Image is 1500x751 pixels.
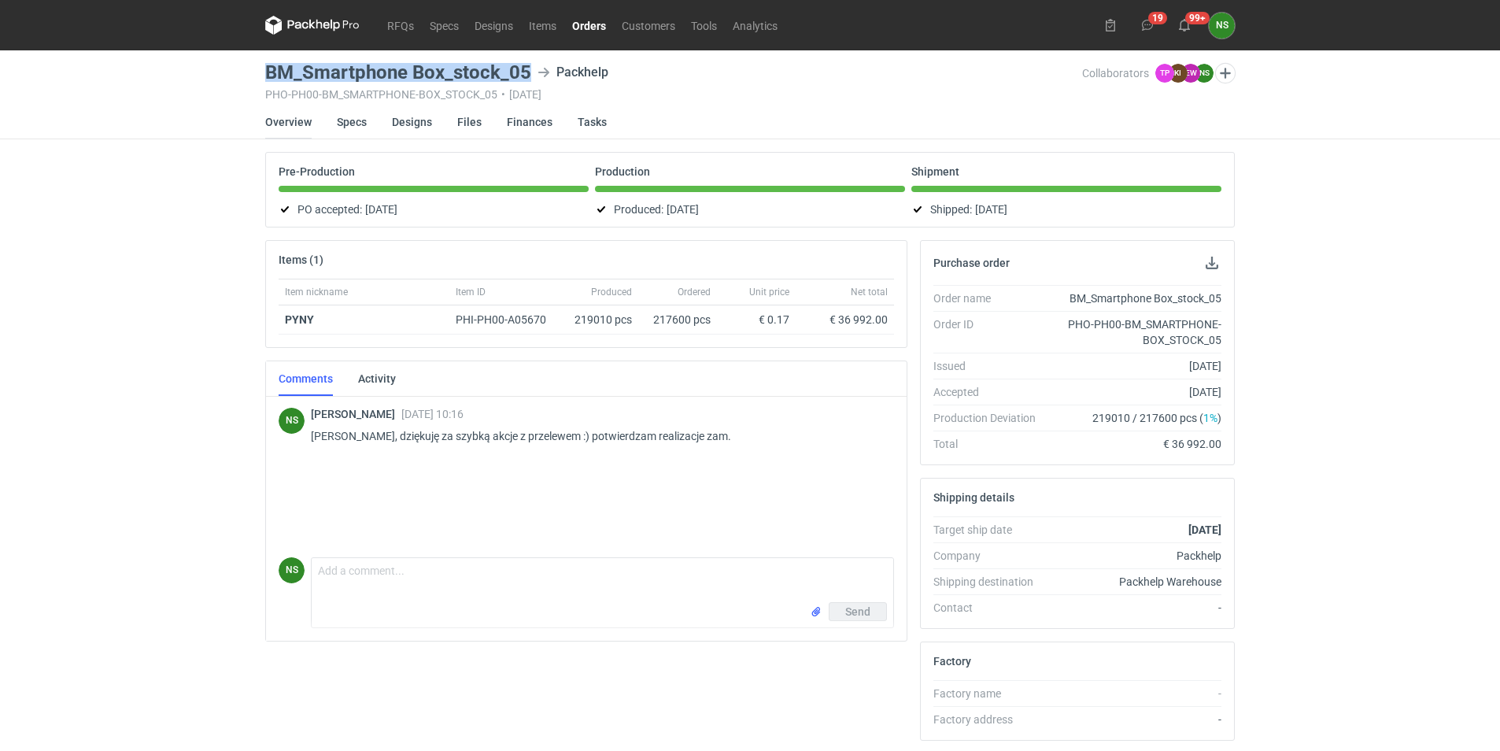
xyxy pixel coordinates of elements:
a: Orders [564,16,614,35]
a: Designs [392,105,432,139]
h2: Factory [933,655,971,668]
h2: Items (1) [279,253,323,266]
figcaption: NS [279,408,305,434]
a: Designs [467,16,521,35]
div: € 0.17 [723,312,789,327]
div: Order ID [933,316,1048,348]
div: - [1048,712,1221,727]
div: Company [933,548,1048,564]
div: Production Deviation [933,410,1048,426]
a: Tasks [578,105,607,139]
a: Items [521,16,564,35]
p: Production [595,165,650,178]
span: 219010 / 217600 pcs ( ) [1092,410,1221,426]
div: Packhelp [1048,548,1221,564]
a: Activity [358,361,396,396]
h2: Shipping details [933,491,1014,504]
button: Edit collaborators [1215,63,1236,83]
a: Comments [279,361,333,396]
span: 1% [1203,412,1217,424]
a: Specs [422,16,467,35]
div: Packhelp [538,63,608,82]
figcaption: EW [1181,64,1200,83]
div: Issued [933,358,1048,374]
div: Natalia Stępak [279,408,305,434]
a: RFQs [379,16,422,35]
div: - [1048,600,1221,616]
a: Tools [683,16,725,35]
figcaption: KI [1169,64,1188,83]
span: Item nickname [285,286,348,298]
figcaption: NS [279,557,305,583]
span: Send [845,606,870,617]
div: Order name [933,290,1048,306]
button: 19 [1135,13,1160,38]
div: Packhelp Warehouse [1048,574,1221,590]
div: € 36 992.00 [1048,436,1221,452]
span: Ordered [678,286,711,298]
div: Natalia Stępak [1209,13,1235,39]
button: Download PO [1203,253,1221,272]
span: Unit price [749,286,789,298]
div: Shipping destination [933,574,1048,590]
div: Shipped: [911,200,1221,219]
div: Target ship date [933,522,1048,538]
span: [DATE] [365,200,397,219]
div: Natalia Stępak [279,557,305,583]
p: Pre-Production [279,165,355,178]
figcaption: TP [1155,64,1174,83]
strong: [DATE] [1188,523,1221,536]
div: Factory name [933,686,1048,701]
div: PHO-PH00-BM_SMARTPHONE-BOX_STOCK_05 [1048,316,1221,348]
span: [DATE] 10:16 [401,408,464,420]
div: 217600 pcs [638,305,717,335]
div: PO accepted: [279,200,589,219]
span: Item ID [456,286,486,298]
div: - [1048,686,1221,701]
div: Factory address [933,712,1048,727]
figcaption: NS [1195,64,1214,83]
button: 99+ [1172,13,1197,38]
span: Net total [851,286,888,298]
a: Finances [507,105,552,139]
a: Analytics [725,16,785,35]
span: [PERSON_NAME] [311,408,401,420]
div: € 36 992.00 [802,312,888,327]
a: Customers [614,16,683,35]
div: [DATE] [1048,384,1221,400]
p: [PERSON_NAME], dziękuję za szybką akcje z przelewem :) potwierdzam realizacje zam. [311,427,881,446]
div: PHO-PH00-BM_SMARTPHONE-BOX_STOCK_05 [DATE] [265,88,1082,101]
div: 219010 pcs [567,305,638,335]
a: Specs [337,105,367,139]
div: PHI-PH00-A05670 [456,312,561,327]
div: Contact [933,600,1048,616]
span: • [501,88,505,101]
span: [DATE] [667,200,699,219]
span: Produced [591,286,632,298]
svg: Packhelp Pro [265,16,360,35]
h3: BM_Smartphone Box_stock_05 [265,63,531,82]
p: Shipment [911,165,959,178]
div: Accepted [933,384,1048,400]
span: Collaborators [1082,67,1149,80]
a: Overview [265,105,312,139]
div: Total [933,436,1048,452]
span: [DATE] [975,200,1007,219]
button: Send [829,602,887,621]
strong: PYNY [285,313,314,326]
button: NS [1209,13,1235,39]
div: [DATE] [1048,358,1221,374]
a: Files [457,105,482,139]
div: BM_Smartphone Box_stock_05 [1048,290,1221,306]
h2: Purchase order [933,257,1010,269]
div: Produced: [595,200,905,219]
